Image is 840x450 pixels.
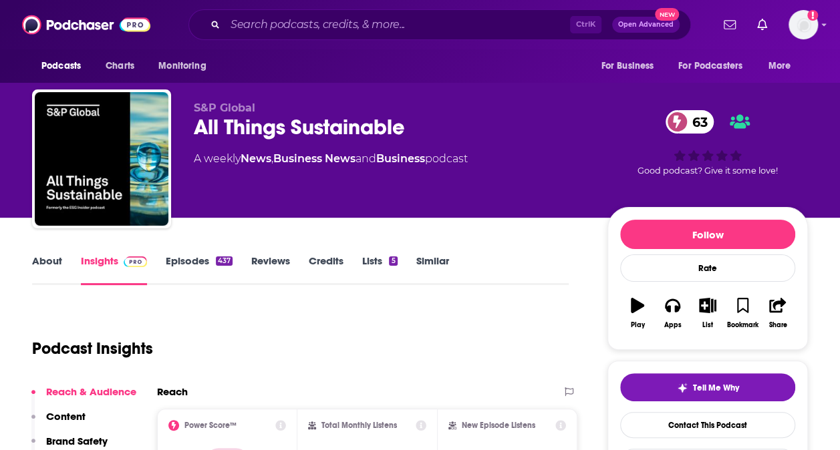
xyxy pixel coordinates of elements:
[789,10,818,39] img: User Profile
[251,254,290,285] a: Reviews
[389,256,397,266] div: 5
[807,10,818,21] svg: Add a profile image
[679,110,714,134] span: 63
[362,254,397,285] a: Lists5
[718,13,741,36] a: Show notifications dropdown
[225,14,570,35] input: Search podcasts, credits, & more...
[620,220,795,249] button: Follow
[607,101,808,184] div: 63Good podcast? Give it some love!
[620,289,655,337] button: Play
[216,256,233,266] div: 437
[356,152,376,165] span: and
[760,289,795,337] button: Share
[666,110,714,134] a: 63
[759,53,808,79] button: open menu
[194,151,468,167] div: A weekly podcast
[46,435,108,447] p: Brand Safety
[655,289,690,337] button: Apps
[690,289,725,337] button: List
[693,383,739,393] span: Tell Me Why
[612,17,680,33] button: Open AdvancedNew
[601,57,654,75] span: For Business
[166,254,233,285] a: Episodes437
[97,53,142,79] a: Charts
[184,421,237,430] h2: Power Score™
[273,152,356,165] a: Business News
[35,92,168,226] img: All Things Sustainable
[655,8,679,21] span: New
[241,152,271,165] a: News
[158,57,206,75] span: Monitoring
[768,321,787,329] div: Share
[149,53,223,79] button: open menu
[46,410,86,423] p: Content
[727,321,758,329] div: Bookmark
[702,321,713,329] div: List
[321,421,397,430] h2: Total Monthly Listens
[677,383,688,393] img: tell me why sparkle
[22,12,150,37] img: Podchaser - Follow, Share and Rate Podcasts
[376,152,425,165] a: Business
[620,412,795,438] a: Contact This Podcast
[591,53,670,79] button: open menu
[271,152,273,165] span: ,
[725,289,760,337] button: Bookmark
[789,10,818,39] span: Logged in as eseto
[81,254,147,285] a: InsightsPodchaser Pro
[620,254,795,282] div: Rate
[752,13,773,36] a: Show notifications dropdown
[31,410,86,435] button: Content
[570,16,601,33] span: Ctrl K
[620,373,795,401] button: tell me why sparkleTell Me Why
[678,57,742,75] span: For Podcasters
[32,254,62,285] a: About
[618,21,674,28] span: Open Advanced
[32,53,98,79] button: open menu
[789,10,818,39] button: Show profile menu
[32,339,153,359] h1: Podcast Insights
[664,321,682,329] div: Apps
[638,166,778,176] span: Good podcast? Give it some love!
[157,385,188,398] h2: Reach
[768,57,791,75] span: More
[106,57,134,75] span: Charts
[462,421,535,430] h2: New Episode Listens
[124,256,147,267] img: Podchaser Pro
[46,385,136,398] p: Reach & Audience
[194,101,255,114] span: S&P Global
[670,53,762,79] button: open menu
[41,57,81,75] span: Podcasts
[416,254,449,285] a: Similar
[631,321,645,329] div: Play
[31,385,136,410] button: Reach & Audience
[309,254,343,285] a: Credits
[188,9,691,40] div: Search podcasts, credits, & more...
